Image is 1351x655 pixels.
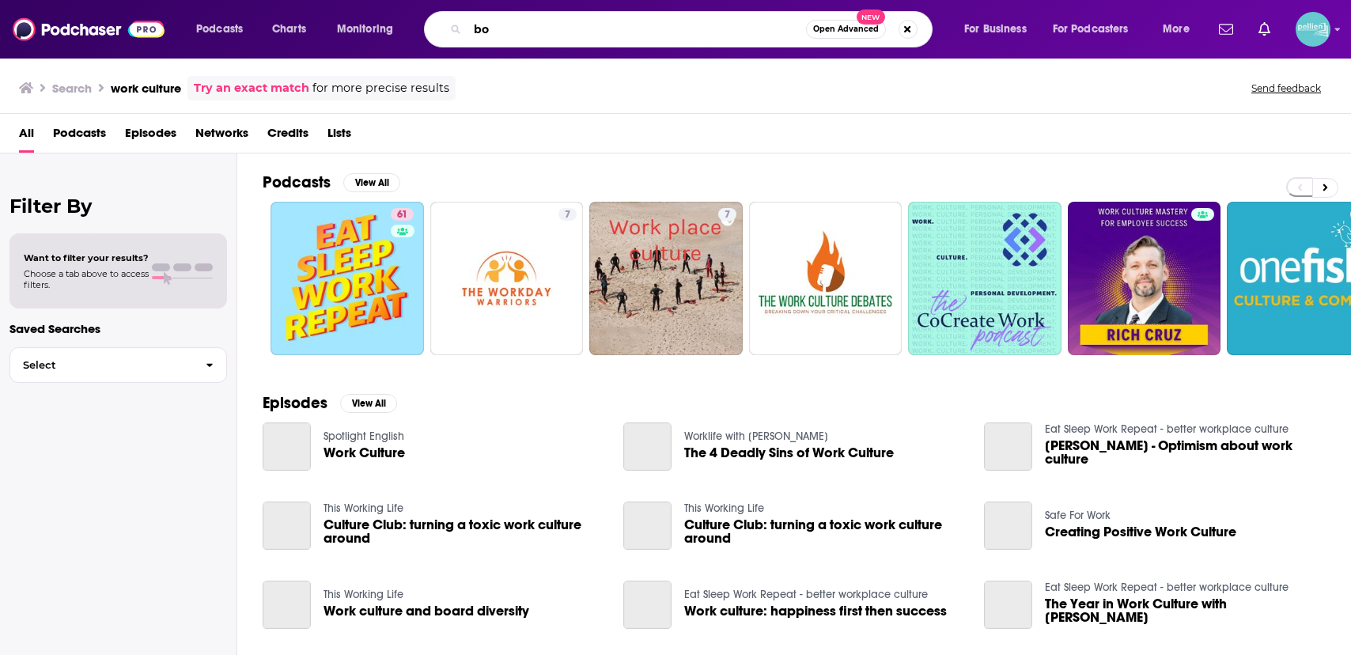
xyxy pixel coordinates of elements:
a: Show notifications dropdown [1213,16,1239,43]
a: Work culture and board diversity [263,581,311,629]
span: Charts [272,18,306,40]
button: open menu [326,17,414,42]
a: Podcasts [53,120,106,153]
span: Select [10,360,193,370]
a: Episodes [125,120,176,153]
span: [PERSON_NAME] - Optimism about work culture [1045,439,1326,466]
a: Credits [267,120,308,153]
button: open menu [1043,17,1152,42]
a: Adam Grant - Optimism about work culture [1045,439,1326,466]
a: 7 [430,202,584,355]
a: The 4 Deadly Sins of Work Culture [623,422,672,471]
img: Podchaser - Follow, Share and Rate Podcasts [13,14,165,44]
h3: Search [52,81,92,96]
a: 7 [718,208,736,221]
a: 7 [589,202,743,355]
div: Search podcasts, credits, & more... [439,11,948,47]
span: Logged in as JessicaPellien [1296,12,1330,47]
button: Select [9,347,227,383]
a: Work culture and board diversity [324,604,529,618]
a: Show notifications dropdown [1252,16,1277,43]
img: User Profile [1296,12,1330,47]
a: 61 [271,202,424,355]
span: Choose a tab above to access filters. [24,268,149,290]
span: Want to filter your results? [24,252,149,263]
a: PodcastsView All [263,172,400,192]
a: Networks [195,120,248,153]
a: Eat Sleep Work Repeat - better workplace culture [1045,422,1289,436]
h3: work culture [111,81,181,96]
button: View All [343,173,400,192]
a: Work Culture [263,422,311,471]
p: Saved Searches [9,321,227,336]
a: EpisodesView All [263,393,397,413]
a: This Working Life [684,502,764,515]
button: Send feedback [1247,81,1326,95]
a: 7 [558,208,577,221]
span: Monitoring [337,18,393,40]
input: Search podcasts, credits, & more... [467,17,806,42]
a: Culture Club: turning a toxic work culture around [263,502,311,550]
a: Culture Club: turning a toxic work culture around [623,502,672,550]
a: 61 [391,208,414,221]
a: Spotlight English [324,430,404,443]
a: Safe For Work [1045,509,1111,522]
button: open menu [953,17,1046,42]
button: View All [340,394,397,413]
span: 7 [565,207,570,223]
a: Culture Club: turning a toxic work culture around [324,518,604,545]
button: open menu [1152,17,1209,42]
span: 61 [397,207,407,223]
h2: Filter By [9,195,227,218]
a: This Working Life [324,502,403,515]
a: This Working Life [324,588,403,601]
a: The Year in Work Culture with Andre Spicer [1045,597,1326,624]
a: Culture Club: turning a toxic work culture around [684,518,965,545]
a: Creating Positive Work Culture [1045,525,1236,539]
a: Worklife with Adam Grant [684,430,828,443]
a: Eat Sleep Work Repeat - better workplace culture [684,588,928,601]
span: New [857,9,885,25]
a: All [19,120,34,153]
a: Creating Positive Work Culture [984,502,1032,550]
a: Work Culture [324,446,405,460]
span: More [1163,18,1190,40]
a: Charts [262,17,316,42]
a: The 4 Deadly Sins of Work Culture [684,446,894,460]
a: Eat Sleep Work Repeat - better workplace culture [1045,581,1289,594]
span: For Business [964,18,1027,40]
span: Podcasts [196,18,243,40]
span: Open Advanced [813,25,879,33]
a: Lists [327,120,351,153]
span: For Podcasters [1053,18,1129,40]
h2: Podcasts [263,172,331,192]
a: Adam Grant - Optimism about work culture [984,422,1032,471]
a: The Year in Work Culture with Andre Spicer [984,581,1032,629]
button: Show profile menu [1296,12,1330,47]
a: Work culture: happiness first then success [623,581,672,629]
span: The Year in Work Culture with [PERSON_NAME] [1045,597,1326,624]
span: 7 [725,207,730,223]
a: Work culture: happiness first then success [684,604,947,618]
h2: Episodes [263,393,327,413]
button: open menu [185,17,263,42]
a: Try an exact match [194,79,309,97]
span: for more precise results [312,79,449,97]
button: Open AdvancedNew [806,20,886,39]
